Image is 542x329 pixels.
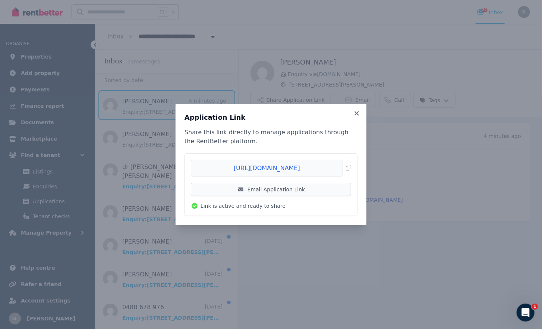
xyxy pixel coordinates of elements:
button: [URL][DOMAIN_NAME] [191,160,351,177]
span: 1 [532,304,538,310]
h3: Application Link [185,113,357,122]
span: Link is active and ready to share [201,202,286,210]
a: Email Application Link [191,183,351,196]
p: Share this link directly to manage applications through the RentBetter platform. [185,128,357,146]
iframe: Intercom live chat [517,304,535,322]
